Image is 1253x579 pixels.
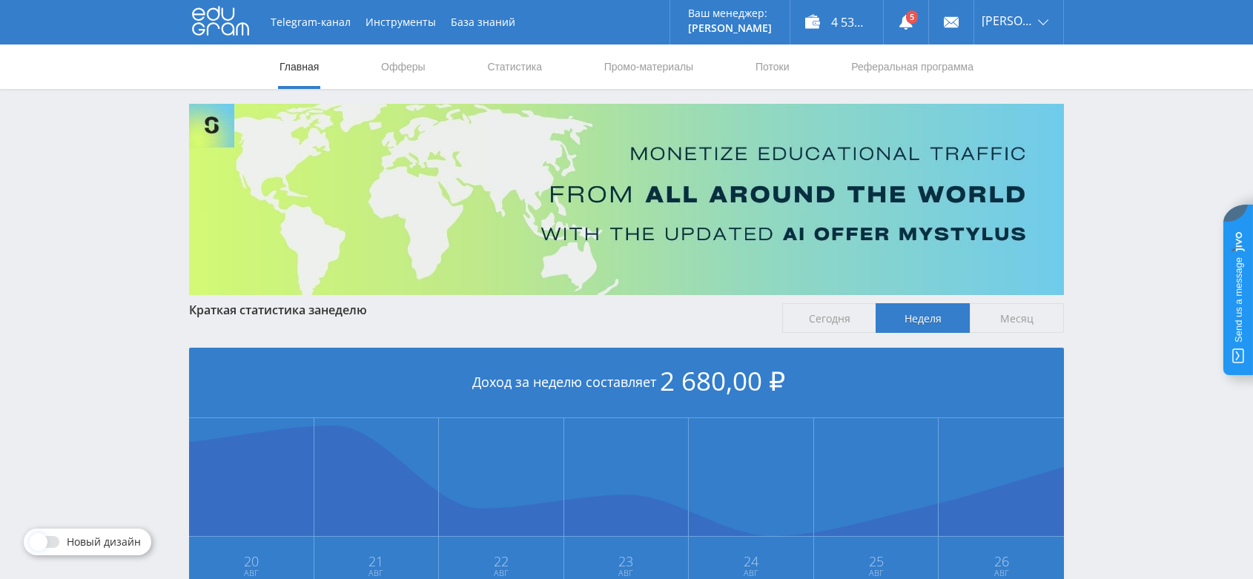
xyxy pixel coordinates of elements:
[754,44,791,89] a: Потоки
[690,567,813,579] span: Авг
[939,567,1063,579] span: Авг
[315,567,438,579] span: Авг
[565,567,688,579] span: Авг
[982,15,1034,27] span: [PERSON_NAME]
[278,44,320,89] a: Главная
[660,363,785,398] span: 2 680,00 ₽
[486,44,543,89] a: Статистика
[939,555,1063,567] span: 26
[688,7,772,19] p: Ваш менеджер:
[850,44,975,89] a: Реферальная программа
[189,104,1064,295] img: Banner
[321,302,367,318] span: неделю
[688,22,772,34] p: [PERSON_NAME]
[565,555,688,567] span: 23
[440,567,563,579] span: Авг
[67,536,141,548] span: Новый дизайн
[380,44,427,89] a: Офферы
[876,303,970,333] span: Неделя
[815,567,938,579] span: Авг
[815,555,938,567] span: 25
[190,555,313,567] span: 20
[603,44,695,89] a: Промо-материалы
[189,303,767,317] div: Краткая статистика за
[690,555,813,567] span: 24
[189,348,1064,418] div: Доход за неделю составляет
[970,303,1064,333] span: Месяц
[440,555,563,567] span: 22
[190,567,313,579] span: Авг
[315,555,438,567] span: 21
[782,303,876,333] span: Сегодня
